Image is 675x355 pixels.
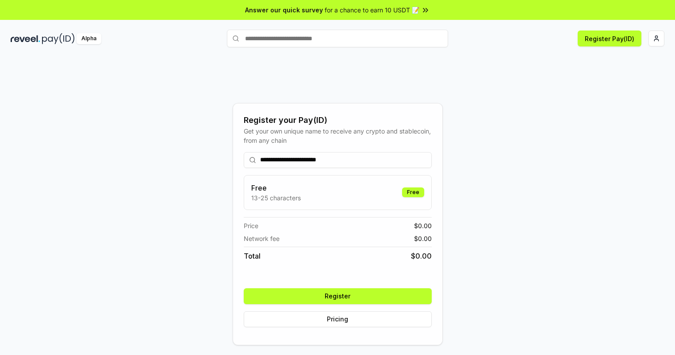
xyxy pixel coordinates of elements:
[244,311,432,327] button: Pricing
[244,221,258,230] span: Price
[414,221,432,230] span: $ 0.00
[402,187,424,197] div: Free
[325,5,419,15] span: for a chance to earn 10 USDT 📝
[244,288,432,304] button: Register
[245,5,323,15] span: Answer our quick survey
[77,33,101,44] div: Alpha
[414,234,432,243] span: $ 0.00
[578,31,641,46] button: Register Pay(ID)
[244,114,432,126] div: Register your Pay(ID)
[251,193,301,202] p: 13-25 characters
[244,126,432,145] div: Get your own unique name to receive any crypto and stablecoin, from any chain
[11,33,40,44] img: reveel_dark
[42,33,75,44] img: pay_id
[244,234,280,243] span: Network fee
[411,251,432,261] span: $ 0.00
[251,183,301,193] h3: Free
[244,251,261,261] span: Total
